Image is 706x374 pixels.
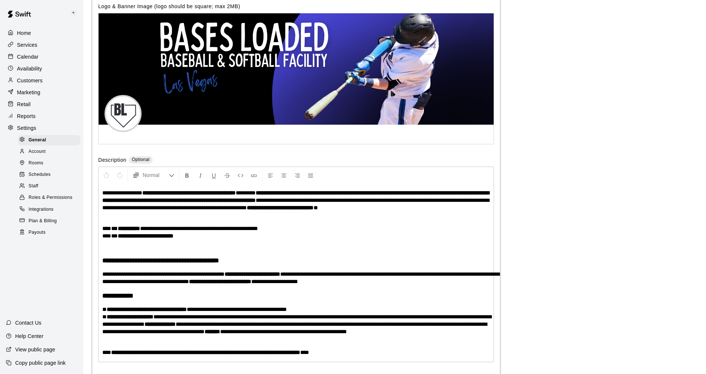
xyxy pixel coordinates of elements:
[304,168,317,182] button: Justify Align
[234,168,247,182] button: Insert Code
[17,89,40,96] p: Marketing
[143,171,169,179] span: Normal
[18,135,80,145] div: General
[29,206,54,213] span: Integrations
[291,168,304,182] button: Right Align
[6,51,77,62] a: Calendar
[6,87,77,98] a: Marketing
[278,168,290,182] button: Center Align
[29,137,46,144] span: General
[18,181,80,191] div: Staff
[18,227,83,238] a: Payouts
[29,183,38,190] span: Staff
[18,146,83,157] a: Account
[18,181,83,192] a: Staff
[18,227,80,238] div: Payouts
[18,204,83,215] a: Integrations
[18,193,80,203] div: Roles & Permissions
[132,157,150,162] span: Optional
[129,168,178,182] button: Formatting Options
[15,319,42,327] p: Contact Us
[18,147,80,157] div: Account
[100,168,113,182] button: Undo
[18,134,83,146] a: General
[6,75,77,86] a: Customers
[18,158,80,168] div: Rooms
[17,65,42,72] p: Availability
[113,168,126,182] button: Redo
[6,27,77,39] a: Home
[17,77,43,84] p: Customers
[18,216,80,226] div: Plan & Billing
[6,111,77,122] a: Reports
[6,99,77,110] a: Retail
[6,39,77,50] a: Services
[17,29,31,37] p: Home
[69,9,78,18] img: Keith Brooks
[6,122,77,134] a: Settings
[248,168,260,182] button: Insert Link
[29,160,43,167] span: Rooms
[29,194,72,201] span: Roles & Permissions
[18,215,83,227] a: Plan & Billing
[98,156,126,165] label: Description
[29,229,46,236] span: Payouts
[15,359,66,367] p: Copy public page link
[208,168,220,182] button: Format Underline
[17,41,37,49] p: Services
[17,112,36,120] p: Reports
[18,204,80,215] div: Integrations
[17,124,36,132] p: Settings
[18,170,80,180] div: Schedules
[15,346,55,353] p: View public page
[221,168,233,182] button: Format Strikethrough
[18,169,83,181] a: Schedules
[68,6,83,21] div: Keith Brooks
[29,217,57,225] span: Plan & Billing
[181,168,193,182] button: Format Bold
[264,168,277,182] button: Left Align
[6,63,77,74] a: Availability
[15,332,43,340] p: Help Center
[29,148,46,155] span: Account
[98,3,240,9] label: Logo & Banner Image (logo should be square; max 2MB)
[18,158,83,169] a: Rooms
[29,171,51,178] span: Schedules
[17,101,31,108] p: Retail
[194,168,207,182] button: Format Italics
[17,53,39,60] p: Calendar
[18,192,83,204] a: Roles & Permissions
